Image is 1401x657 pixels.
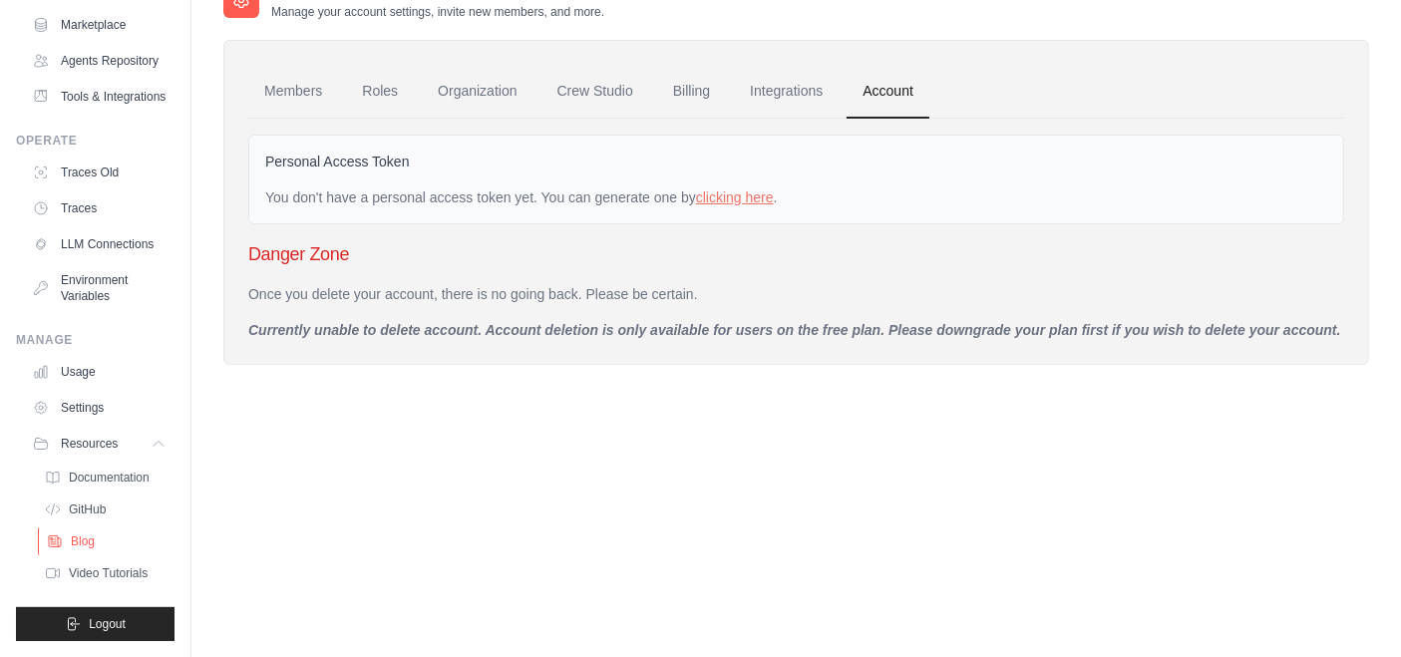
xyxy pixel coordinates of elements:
[16,332,175,348] div: Manage
[265,152,410,171] label: Personal Access Token
[346,65,414,119] a: Roles
[16,607,175,641] button: Logout
[248,320,1344,340] p: Currently unable to delete account. Account deletion is only available for users on the free plan...
[89,616,126,632] span: Logout
[847,65,929,119] a: Account
[24,228,175,260] a: LLM Connections
[271,4,604,20] p: Manage your account settings, invite new members, and more.
[422,65,532,119] a: Organization
[24,45,175,77] a: Agents Repository
[36,559,175,587] a: Video Tutorials
[265,187,1327,207] div: You don't have a personal access token yet. You can generate one by .
[696,189,774,205] a: clicking here
[248,240,1344,268] h3: Danger Zone
[734,65,839,119] a: Integrations
[248,284,1344,304] p: Once you delete your account, there is no going back. Please be certain.
[36,495,175,523] a: GitHub
[24,81,175,113] a: Tools & Integrations
[69,565,148,581] span: Video Tutorials
[24,356,175,388] a: Usage
[248,65,338,119] a: Members
[24,192,175,224] a: Traces
[24,428,175,460] button: Resources
[71,533,95,549] span: Blog
[541,65,649,119] a: Crew Studio
[16,133,175,149] div: Operate
[69,470,150,486] span: Documentation
[24,264,175,312] a: Environment Variables
[36,464,175,492] a: Documentation
[38,527,176,555] a: Blog
[61,436,118,452] span: Resources
[69,501,106,517] span: GitHub
[24,392,175,424] a: Settings
[657,65,726,119] a: Billing
[24,9,175,41] a: Marketplace
[24,157,175,188] a: Traces Old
